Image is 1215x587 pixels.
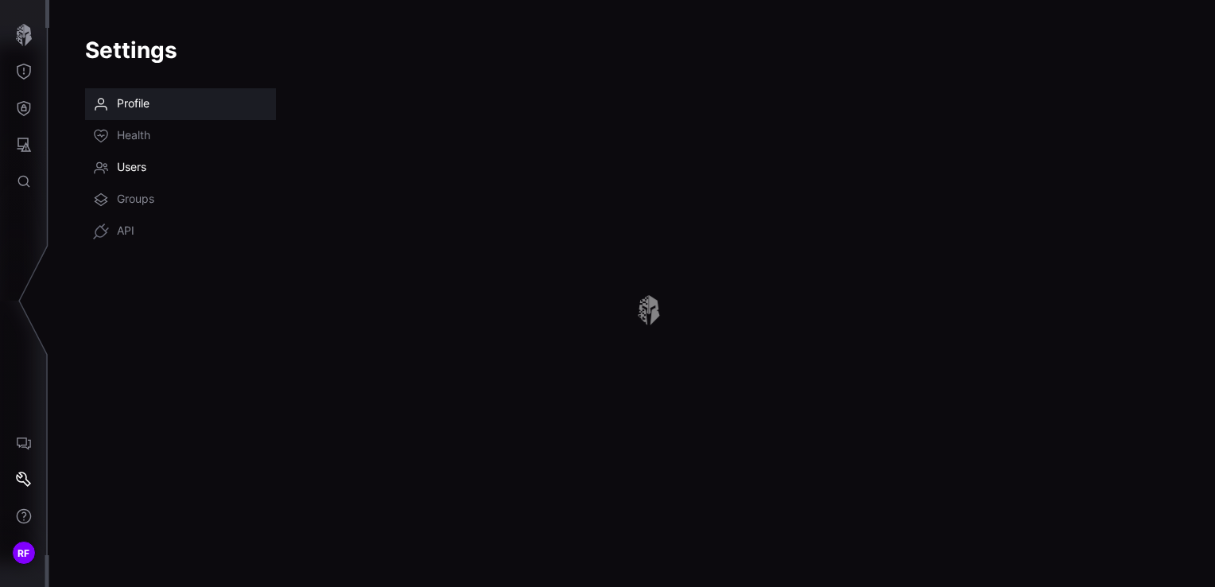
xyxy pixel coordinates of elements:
span: Users [117,160,146,176]
span: Groups [117,192,154,208]
a: Groups [85,184,276,216]
span: Health [117,128,150,144]
a: Health [85,120,276,152]
button: RF [1,535,47,571]
a: Profile [85,88,276,120]
span: RF [17,545,30,562]
span: Profile [117,96,149,112]
a: Users [85,152,276,184]
a: API [85,216,276,247]
h1: Settings [85,36,1179,64]
span: API [117,224,134,239]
